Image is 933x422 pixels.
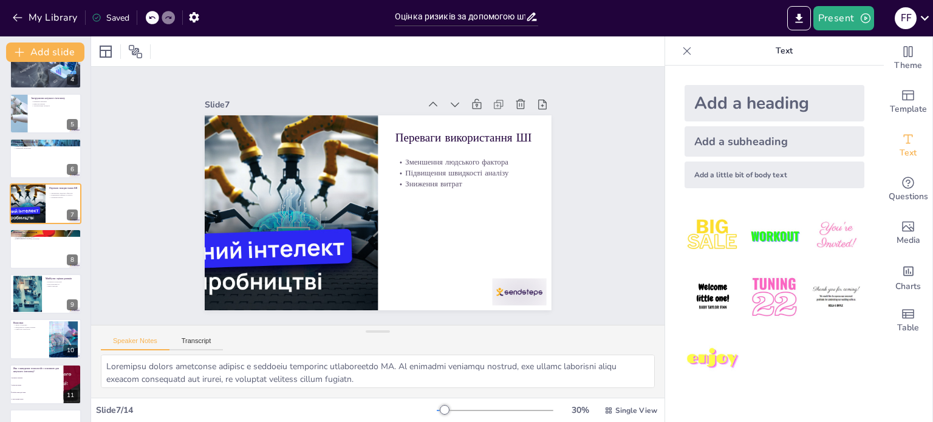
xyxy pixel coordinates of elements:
span: Position [128,44,143,59]
span: Обробка природної мови [12,392,63,393]
p: Зміна підходів [46,285,78,288]
div: Add charts and graphs [884,255,932,299]
p: Підвищення швидкості аналізу [49,194,78,197]
button: F F [895,6,917,30]
div: 6 [67,164,78,175]
img: 1.jpeg [685,208,741,264]
img: 4.jpeg [685,269,741,325]
p: Підвищення швидкості аналізу [402,190,503,300]
div: 7 [67,209,78,220]
div: Add a heading [685,85,864,121]
span: Template [890,103,927,116]
div: Add text boxes [884,124,932,168]
p: Автоматизація процесів [31,104,78,107]
p: Фінансова сфера [13,143,78,145]
p: Необхідність якісних даних [13,236,78,238]
div: Add a little bit of body text [685,162,864,188]
p: Майбутнє оцінки ризиків [46,277,78,281]
p: Етичні питання [13,233,78,236]
div: F F [895,7,917,29]
div: Slide 7 / 14 [96,404,437,416]
button: Export to PowerPoint [787,6,811,30]
span: Single View [615,406,657,415]
span: Table [897,321,919,335]
p: Text [697,36,872,66]
p: Яка з наведених технологій є основною для штучного інтелекту? [13,367,60,373]
p: Нові можливості [46,283,78,285]
div: Slide 7 [326,2,479,169]
p: Зниження витрат [49,197,78,199]
p: Інструменти штучного інтелекту [31,96,78,100]
p: Зниження витрат [394,197,495,307]
p: Висновки [13,321,46,324]
div: 6 [10,138,81,179]
span: Машинне навчання [12,377,63,378]
div: Get real-time input from your audience [884,168,932,211]
div: Saved [92,12,129,24]
img: 3.jpeg [808,208,864,264]
div: 4 [10,48,81,88]
p: Нейронні мережі [31,103,78,105]
p: Машинне навчання [31,100,78,103]
div: 11 [63,390,78,401]
p: Зміни в підходах [13,324,46,326]
p: Приклади застосування [13,140,78,144]
span: Text [900,146,917,160]
button: Add slide [6,43,84,62]
div: Change the overall theme [884,36,932,80]
div: 10 [63,345,78,356]
span: Media [897,234,920,247]
div: 10 [10,319,81,359]
img: 5.jpeg [746,269,802,325]
p: Ефективність оцінки ризиків [13,325,46,328]
span: Theme [894,59,922,72]
p: Переваги використання ШІ [49,186,78,190]
div: 11 [10,364,81,404]
p: Зменшення людського фактора [411,183,511,293]
span: Questions [889,190,928,203]
span: Нейронні мережі [12,384,63,386]
div: Add a subheading [685,126,864,157]
span: Charts [895,280,921,293]
button: Present [813,6,874,30]
div: Add a table [884,299,932,342]
img: 6.jpeg [808,269,864,325]
div: 8 [10,229,81,269]
div: 5 [67,119,78,130]
div: 9 [67,299,78,310]
div: 7 [10,183,81,223]
p: Управління проектами [13,148,78,150]
textarea: Loremipsu dolors ametconse adipisc e seddoeiu temporinc utlaboreetdo MA. Al enimadmi veniamqu nos... [101,355,655,388]
button: Speaker Notes [101,337,169,350]
p: Виклики та обмеження [13,230,78,234]
p: Зменшення людського фактора [49,192,78,194]
button: Transcript [169,337,224,350]
div: 8 [67,254,78,265]
input: Insert title [395,8,525,26]
div: 4 [67,74,78,85]
img: 2.jpeg [746,208,802,264]
span: Статистичний аналіз [12,398,63,400]
p: Охорона здоров'я [13,145,78,148]
div: 30 % [566,404,595,416]
div: Add ready made slides [884,80,932,124]
p: Розвиток технологій [46,281,78,283]
p: [DEMOGRAPHIC_DATA] в реалізації [13,237,78,240]
img: 7.jpeg [685,331,741,387]
div: 5 [10,94,81,134]
button: My Library [9,8,83,27]
p: Переваги використання ШІ [427,164,532,277]
div: 9 [10,274,81,314]
div: Layout [96,42,115,61]
p: Майбутнє технологій [13,328,46,330]
div: Add images, graphics, shapes or video [884,211,932,255]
